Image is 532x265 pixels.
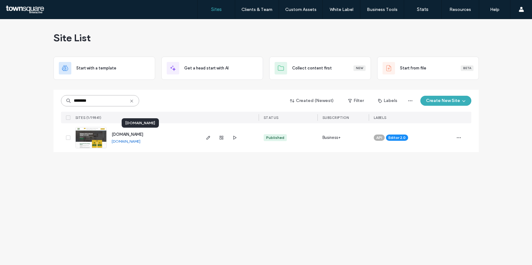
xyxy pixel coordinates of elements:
[53,57,155,80] div: Start with a template
[211,7,222,12] label: Sites
[266,135,284,140] div: Published
[367,7,398,12] label: Business Tools
[376,135,382,140] span: API
[264,115,279,120] span: STATUS
[241,7,272,12] label: Clients & Team
[353,65,366,71] div: New
[461,65,474,71] div: Beta
[322,115,349,120] span: SUBSCRIPTION
[449,7,471,12] label: Resources
[322,135,341,141] span: Business+
[76,65,116,71] span: Start with a template
[388,135,406,140] span: Editor 2.0
[490,7,499,12] label: Help
[342,96,370,106] button: Filter
[161,57,263,80] div: Get a head start with AI
[184,65,229,71] span: Get a head start with AI
[417,7,428,12] label: Stats
[285,96,339,106] button: Created (Newest)
[112,139,140,144] a: [DOMAIN_NAME]
[420,96,471,106] button: Create New Site
[122,118,159,128] div: [DOMAIN_NAME]
[14,4,27,10] span: Help
[377,57,479,80] div: Start from fileBeta
[112,132,143,137] a: [DOMAIN_NAME]
[292,65,332,71] span: Collect content first
[372,96,403,106] button: Labels
[374,115,387,120] span: LABELS
[269,57,371,80] div: Collect content firstNew
[400,65,426,71] span: Start from file
[285,7,317,12] label: Custom Assets
[330,7,353,12] label: White Label
[53,32,91,44] span: Site List
[75,115,102,120] span: SITES (1/19841)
